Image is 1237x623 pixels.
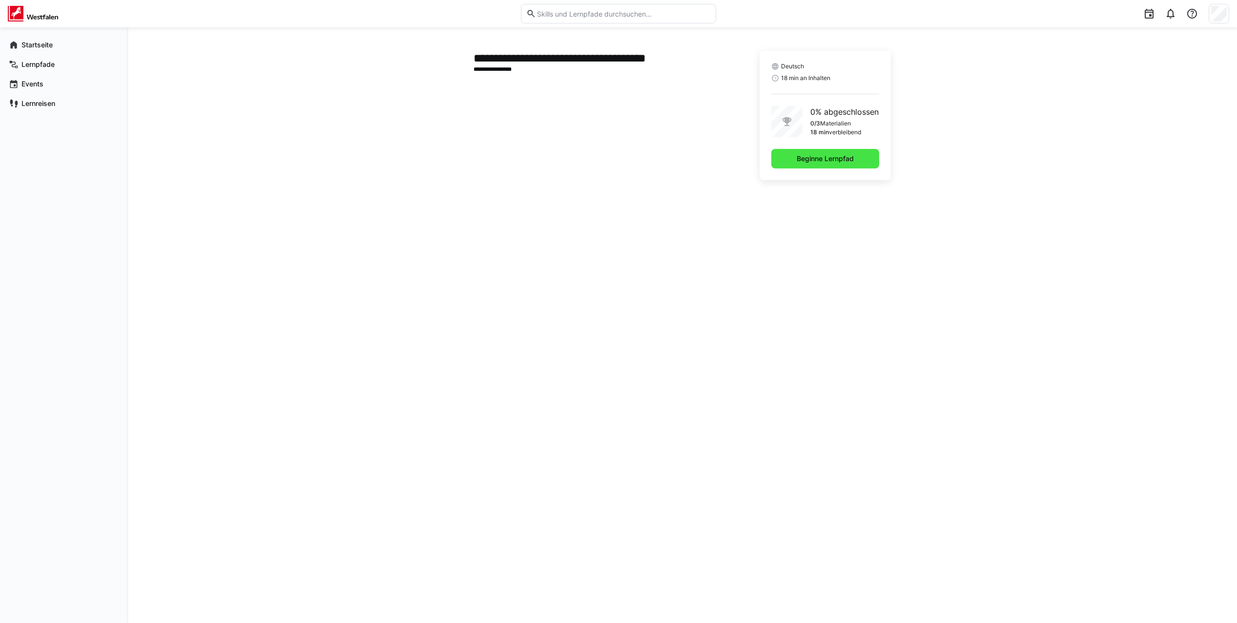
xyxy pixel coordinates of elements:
span: Beginne Lernpfad [795,154,855,164]
input: Skills und Lernpfade durchsuchen… [536,9,711,18]
span: 18 min an Inhalten [781,74,830,82]
p: 0/3 [810,120,820,127]
span: Deutsch [781,62,804,70]
button: Beginne Lernpfad [771,149,879,168]
p: verbleibend [829,128,861,136]
p: Materialien [820,120,851,127]
p: 0% abgeschlossen [810,106,879,118]
p: 18 min [810,128,829,136]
